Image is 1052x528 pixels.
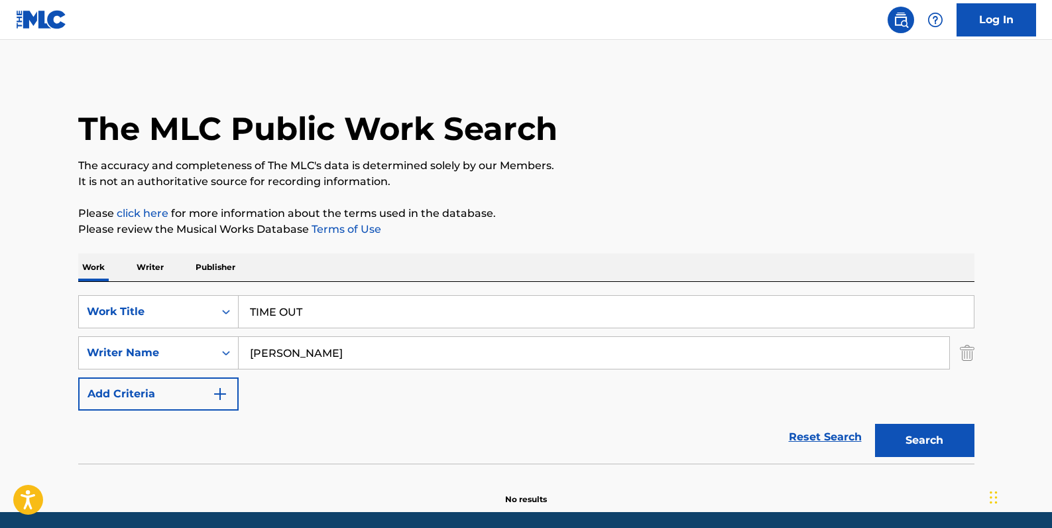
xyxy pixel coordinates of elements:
[78,253,109,281] p: Work
[16,10,67,29] img: MLC Logo
[990,478,998,517] div: Drag
[505,478,547,505] p: No results
[78,295,974,464] form: Search Form
[212,386,228,402] img: 9d2ae6d4665cec9f34b9.svg
[78,158,974,174] p: The accuracy and completeness of The MLC's data is determined solely by our Members.
[78,377,239,411] button: Add Criteria
[960,336,974,369] img: Delete Criterion
[133,253,168,281] p: Writer
[893,12,909,28] img: search
[78,174,974,190] p: It is not an authoritative source for recording information.
[309,223,381,235] a: Terms of Use
[78,109,557,149] h1: The MLC Public Work Search
[888,7,914,33] a: Public Search
[782,423,868,452] a: Reset Search
[927,12,943,28] img: help
[87,345,206,361] div: Writer Name
[87,304,206,320] div: Work Title
[192,253,239,281] p: Publisher
[922,7,949,33] div: Help
[78,222,974,237] p: Please review the Musical Works Database
[986,464,1052,528] iframe: Chat Widget
[957,3,1036,36] a: Log In
[78,206,974,222] p: Please for more information about the terms used in the database.
[875,424,974,457] button: Search
[117,207,168,220] a: click here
